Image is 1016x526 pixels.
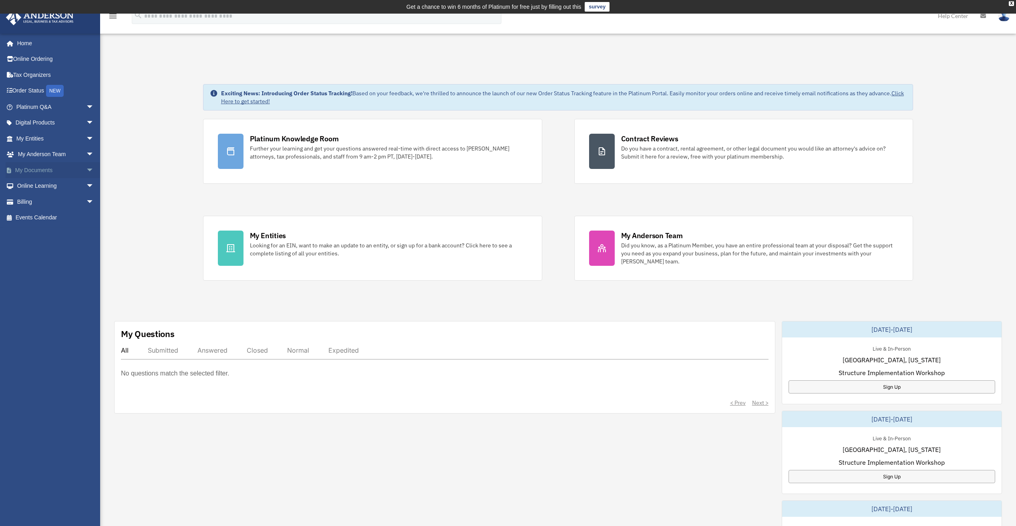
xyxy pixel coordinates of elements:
[6,178,106,194] a: Online Learningarrow_drop_down
[86,130,102,147] span: arrow_drop_down
[843,445,941,454] span: [GEOGRAPHIC_DATA], [US_STATE]
[621,145,899,161] div: Do you have a contract, rental agreement, or other legal document you would like an attorney's ad...
[998,10,1010,22] img: User Pic
[250,241,527,257] div: Looking for an EIN, want to make an update to an entity, or sign up for a bank account? Click her...
[621,241,899,265] div: Did you know, as a Platinum Member, you have an entire professional team at your disposal? Get th...
[574,216,913,281] a: My Anderson Team Did you know, as a Platinum Member, you have an entire professional team at your...
[86,162,102,179] span: arrow_drop_down
[121,328,175,340] div: My Questions
[328,346,359,354] div: Expedited
[406,2,581,12] div: Get a chance to win 6 months of Platinum for free just by filling out this
[839,368,945,377] span: Structure Implementation Workshop
[221,90,352,97] strong: Exciting News: Introducing Order Status Tracking!
[197,346,227,354] div: Answered
[121,368,229,379] p: No questions match the selected filter.
[108,14,118,21] a: menu
[6,162,106,178] a: My Documentsarrow_drop_down
[203,216,542,281] a: My Entities Looking for an EIN, want to make an update to an entity, or sign up for a bank accoun...
[6,99,106,115] a: Platinum Q&Aarrow_drop_down
[782,411,1002,427] div: [DATE]-[DATE]
[6,67,106,83] a: Tax Organizers
[121,346,129,354] div: All
[6,130,106,147] a: My Entitiesarrow_drop_down
[6,51,106,67] a: Online Ordering
[6,210,106,226] a: Events Calendar
[148,346,178,354] div: Submitted
[86,99,102,115] span: arrow_drop_down
[789,470,995,483] a: Sign Up
[287,346,309,354] div: Normal
[621,231,683,241] div: My Anderson Team
[250,231,286,241] div: My Entities
[843,355,941,365] span: [GEOGRAPHIC_DATA], [US_STATE]
[86,194,102,210] span: arrow_drop_down
[866,434,917,442] div: Live & In-Person
[866,344,917,352] div: Live & In-Person
[4,10,76,25] img: Anderson Advisors Platinum Portal
[134,11,143,20] i: search
[221,90,904,105] a: Click Here to get started!
[6,147,106,163] a: My Anderson Teamarrow_drop_down
[839,458,945,467] span: Structure Implementation Workshop
[6,83,106,99] a: Order StatusNEW
[221,89,907,105] div: Based on your feedback, we're thrilled to announce the launch of our new Order Status Tracking fe...
[203,119,542,184] a: Platinum Knowledge Room Further your learning and get your questions answered real-time with dire...
[621,134,678,144] div: Contract Reviews
[46,85,64,97] div: NEW
[86,147,102,163] span: arrow_drop_down
[108,11,118,21] i: menu
[86,178,102,195] span: arrow_drop_down
[6,115,106,131] a: Digital Productsarrow_drop_down
[782,501,1002,517] div: [DATE]-[DATE]
[789,380,995,393] a: Sign Up
[250,134,339,144] div: Platinum Knowledge Room
[574,119,913,184] a: Contract Reviews Do you have a contract, rental agreement, or other legal document you would like...
[86,115,102,131] span: arrow_drop_down
[6,194,106,210] a: Billingarrow_drop_down
[585,2,610,12] a: survey
[247,346,268,354] div: Closed
[782,321,1002,337] div: [DATE]-[DATE]
[1009,1,1014,6] div: close
[6,35,102,51] a: Home
[250,145,527,161] div: Further your learning and get your questions answered real-time with direct access to [PERSON_NAM...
